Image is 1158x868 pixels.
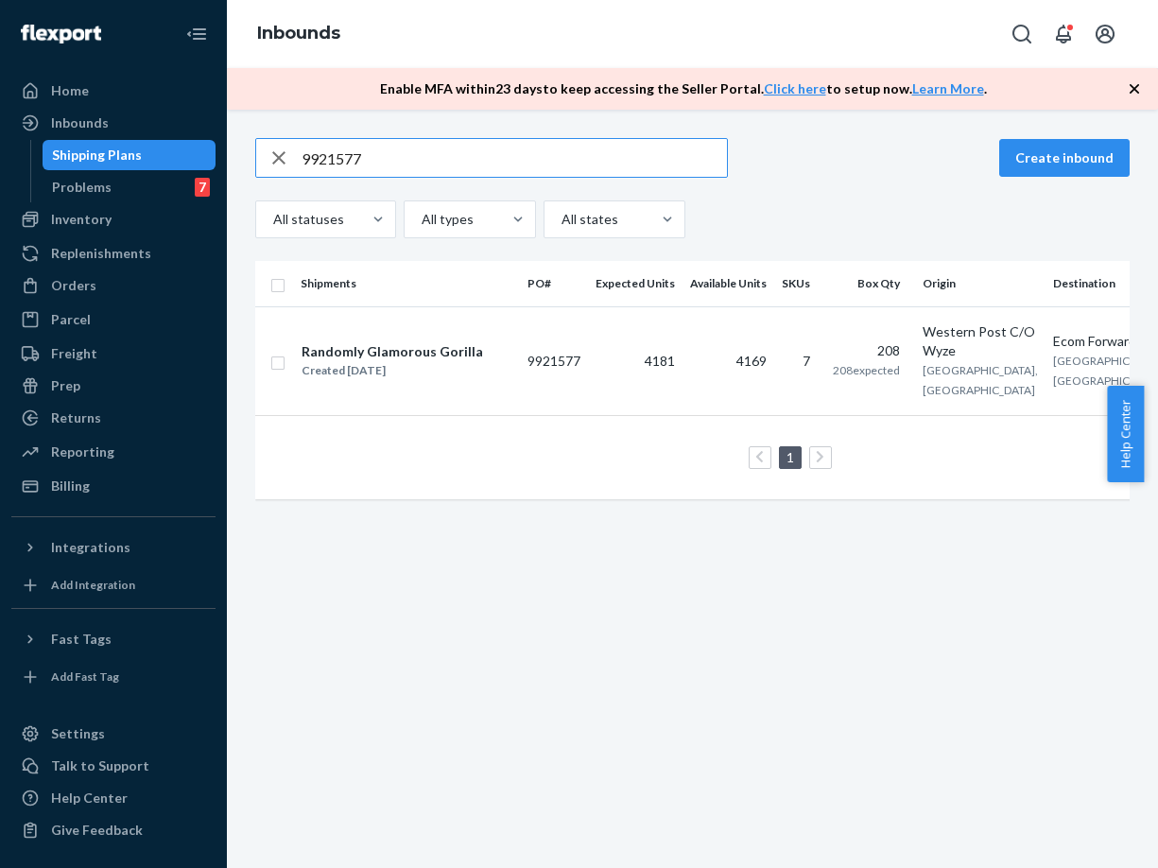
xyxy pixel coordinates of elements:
[51,376,80,395] div: Prep
[11,437,216,467] a: Reporting
[51,113,109,132] div: Inbounds
[923,363,1038,397] span: [GEOGRAPHIC_DATA], [GEOGRAPHIC_DATA]
[242,7,355,61] ol: breadcrumbs
[51,756,149,775] div: Talk to Support
[923,322,1038,360] div: Western Post C/O Wyze
[803,353,810,369] span: 7
[825,261,915,306] th: Box Qty
[833,363,900,377] span: 208 expected
[11,403,216,433] a: Returns
[51,538,130,557] div: Integrations
[11,339,216,369] a: Freight
[11,204,216,234] a: Inventory
[21,25,101,43] img: Flexport logo
[420,210,422,229] input: All types
[11,751,216,781] button: Talk to Support
[51,81,89,100] div: Home
[11,371,216,401] a: Prep
[736,353,767,369] span: 4169
[1107,386,1144,482] button: Help Center
[11,624,216,654] button: Fast Tags
[302,361,483,380] div: Created [DATE]
[51,577,135,593] div: Add Integration
[51,821,143,840] div: Give Feedback
[11,238,216,269] a: Replenishments
[11,108,216,138] a: Inbounds
[11,815,216,845] button: Give Feedback
[520,261,588,306] th: PO#
[560,210,562,229] input: All states
[195,178,210,197] div: 7
[1045,15,1082,53] button: Open notifications
[51,724,105,743] div: Settings
[683,261,774,306] th: Available Units
[520,306,588,415] td: 9921577
[52,146,142,165] div: Shipping Plans
[912,80,984,96] a: Learn More
[43,140,216,170] a: Shipping Plans
[51,789,128,807] div: Help Center
[11,719,216,749] a: Settings
[1086,15,1124,53] button: Open account menu
[43,172,216,202] a: Problems7
[645,353,675,369] span: 4181
[11,532,216,563] button: Integrations
[588,261,683,306] th: Expected Units
[51,310,91,329] div: Parcel
[774,261,825,306] th: SKUs
[293,261,520,306] th: Shipments
[915,261,1046,306] th: Origin
[257,23,340,43] a: Inbounds
[11,570,216,600] a: Add Integration
[380,79,987,98] p: Enable MFA within 23 days to keep accessing the Seller Portal. to setup now. .
[52,178,112,197] div: Problems
[11,662,216,692] a: Add Fast Tag
[783,449,798,465] a: Page 1 is your current page
[999,139,1130,177] button: Create inbound
[51,443,114,461] div: Reporting
[11,270,216,301] a: Orders
[51,668,119,685] div: Add Fast Tag
[271,210,273,229] input: All statuses
[51,408,101,427] div: Returns
[51,344,97,363] div: Freight
[51,630,112,649] div: Fast Tags
[11,304,216,335] a: Parcel
[11,783,216,813] a: Help Center
[51,244,151,263] div: Replenishments
[302,342,483,361] div: Randomly Glamorous Gorilla
[11,471,216,501] a: Billing
[51,210,112,229] div: Inventory
[51,477,90,495] div: Billing
[302,139,727,177] input: Search inbounds by name, destination, msku...
[51,276,96,295] div: Orders
[178,15,216,53] button: Close Navigation
[764,80,826,96] a: Click here
[11,76,216,106] a: Home
[833,341,900,360] div: 208
[1003,15,1041,53] button: Open Search Box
